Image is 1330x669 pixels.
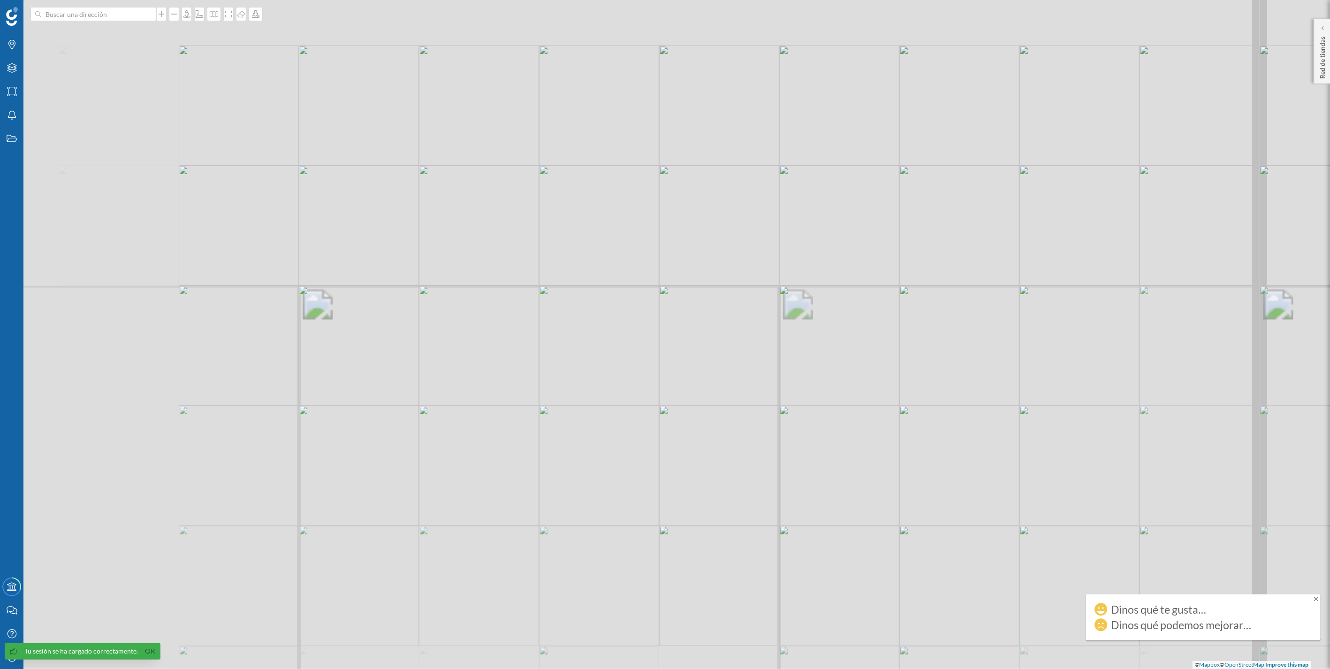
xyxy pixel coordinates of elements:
[1111,605,1206,614] div: Dinos qué te gusta…
[1318,33,1327,79] p: Red de tiendas
[19,7,52,15] span: Soporte
[1200,661,1220,668] a: Mapbox
[1225,661,1265,668] a: OpenStreetMap
[6,7,18,26] img: Geoblink Logo
[1266,661,1309,668] a: Improve this map
[1193,661,1311,669] div: © ©
[1111,620,1251,630] div: Dinos qué podemos mejorar…
[143,646,158,657] a: Ok
[25,646,138,656] div: Tu sesión se ha cargado correctamente.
